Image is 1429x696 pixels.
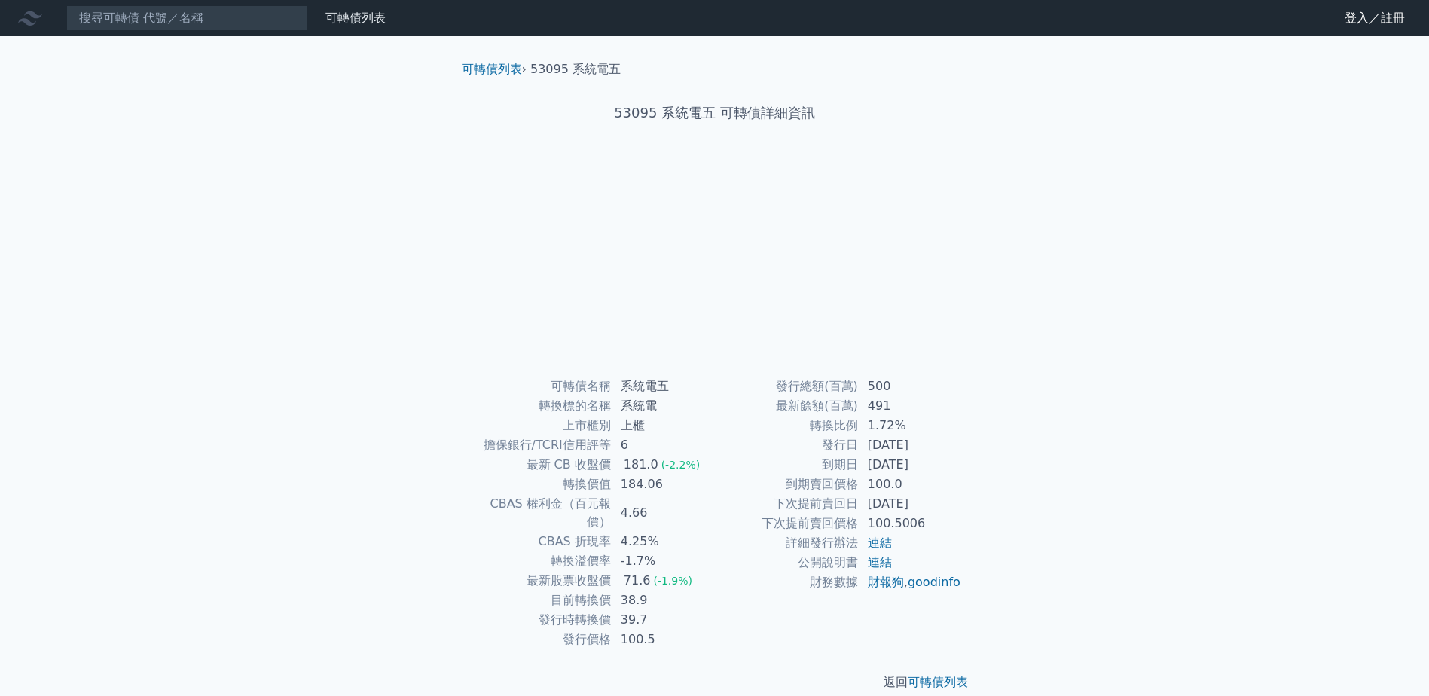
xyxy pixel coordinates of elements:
td: 系統電五 [612,377,715,396]
h1: 53095 系統電五 可轉債詳細資訊 [450,102,980,124]
td: 184.06 [612,475,715,494]
td: 4.66 [612,494,715,532]
td: 最新股票收盤價 [468,571,612,591]
td: 詳細發行辦法 [715,533,859,553]
td: 最新餘額(百萬) [715,396,859,416]
td: 1.72% [859,416,962,435]
td: 下次提前賣回日 [715,494,859,514]
td: 財務數據 [715,572,859,592]
div: 181.0 [621,456,661,474]
a: 可轉債列表 [908,675,968,689]
a: 連結 [868,536,892,550]
td: 500 [859,377,962,396]
td: 6 [612,435,715,455]
td: 上櫃 [612,416,715,435]
li: › [462,60,527,78]
td: [DATE] [859,455,962,475]
td: [DATE] [859,494,962,514]
td: 轉換溢價率 [468,551,612,571]
td: -1.7% [612,551,715,571]
a: 連結 [868,555,892,569]
span: (-2.2%) [661,459,701,471]
td: 發行價格 [468,630,612,649]
td: 可轉債名稱 [468,377,612,396]
td: CBAS 權利金（百元報價） [468,494,612,532]
td: 到期賣回價格 [715,475,859,494]
a: 登入／註冊 [1333,6,1417,30]
td: 目前轉換價 [468,591,612,610]
td: 發行日 [715,435,859,455]
td: 轉換價值 [468,475,612,494]
td: 公開說明書 [715,553,859,572]
td: 發行時轉換價 [468,610,612,630]
td: 上市櫃別 [468,416,612,435]
p: 返回 [450,673,980,691]
td: [DATE] [859,435,962,455]
td: 系統電 [612,396,715,416]
span: (-1.9%) [653,575,692,587]
td: CBAS 折現率 [468,532,612,551]
td: 下次提前賣回價格 [715,514,859,533]
a: 可轉債列表 [462,62,522,76]
td: 491 [859,396,962,416]
td: 到期日 [715,455,859,475]
td: 轉換比例 [715,416,859,435]
td: 最新 CB 收盤價 [468,455,612,475]
td: 100.5006 [859,514,962,533]
div: 71.6 [621,572,654,590]
td: , [859,572,962,592]
a: goodinfo [908,575,960,589]
td: 4.25% [612,532,715,551]
td: 發行總額(百萬) [715,377,859,396]
td: 39.7 [612,610,715,630]
td: 38.9 [612,591,715,610]
td: 100.5 [612,630,715,649]
td: 轉換標的名稱 [468,396,612,416]
a: 可轉債列表 [325,11,386,25]
input: 搜尋可轉債 代號／名稱 [66,5,307,31]
td: 擔保銀行/TCRI信用評等 [468,435,612,455]
a: 財報狗 [868,575,904,589]
li: 53095 系統電五 [530,60,621,78]
td: 100.0 [859,475,962,494]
